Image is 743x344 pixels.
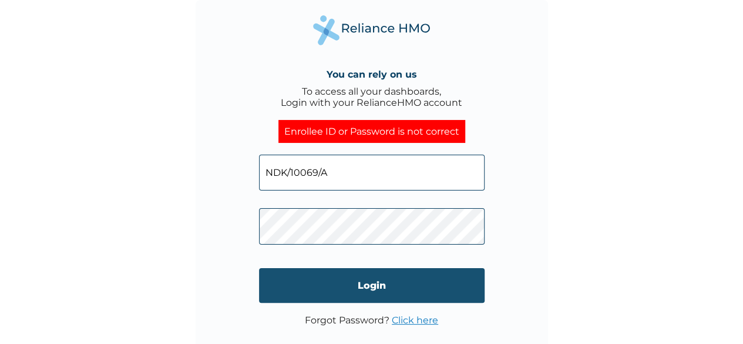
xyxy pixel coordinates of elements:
[259,155,485,191] input: Email address or HMO ID
[305,315,438,326] p: Forgot Password?
[259,268,485,303] input: Login
[281,86,462,108] div: To access all your dashboards, Login with your RelianceHMO account
[392,315,438,326] a: Click here
[327,69,417,80] h4: You can rely on us
[278,120,465,143] div: Enrollee ID or Password is not correct
[313,15,431,45] img: Reliance Health's Logo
